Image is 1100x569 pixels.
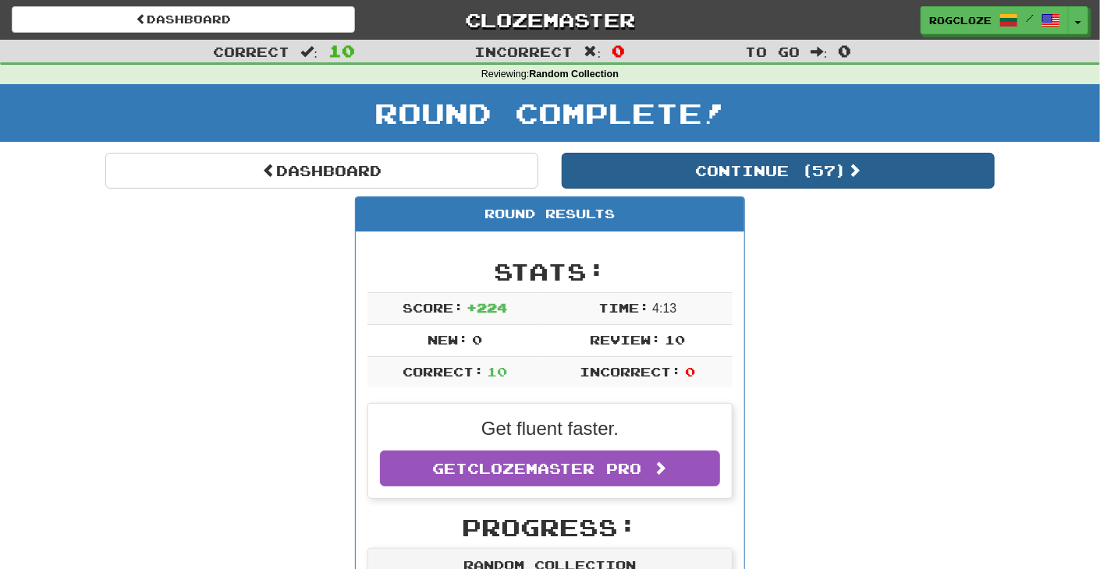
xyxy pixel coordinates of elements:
[921,6,1069,34] a: rogcloze /
[580,364,681,379] span: Incorrect:
[475,44,573,59] span: Incorrect
[562,153,995,189] button: Continue (57)
[612,41,625,60] span: 0
[12,6,355,33] a: Dashboard
[1026,12,1034,23] span: /
[380,415,720,442] p: Get fluent faster.
[300,45,318,58] span: :
[839,41,852,60] span: 0
[367,514,733,540] h2: Progress:
[487,364,507,379] span: 10
[467,300,507,315] span: + 224
[590,332,661,347] span: Review:
[5,97,1095,129] h1: Round Complete!
[378,6,722,34] a: Clozemaster
[529,69,619,80] strong: Random Collection
[328,41,355,60] span: 10
[403,364,484,379] span: Correct:
[380,451,720,486] a: GetClozemaster Pro
[468,460,642,477] span: Clozemaster Pro
[652,302,676,315] span: 4 : 13
[472,332,482,347] span: 0
[811,45,828,58] span: :
[745,44,800,59] span: To go
[428,332,468,347] span: New:
[105,153,538,189] a: Dashboard
[665,332,685,347] span: 10
[367,259,733,284] h2: Stats:
[356,197,744,231] div: Round Results
[929,13,992,27] span: rogcloze
[598,300,649,315] span: Time:
[584,45,601,58] span: :
[685,364,695,379] span: 0
[403,300,463,315] span: Score:
[213,44,289,59] span: Correct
